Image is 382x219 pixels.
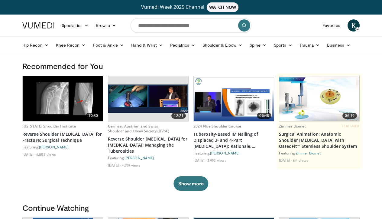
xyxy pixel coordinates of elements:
[257,113,271,119] span: 06:48
[193,158,206,163] li: [DATE]
[207,2,239,12] span: WATCH NOW
[193,151,274,155] div: Featuring:
[293,158,308,163] li: 614 views
[342,113,357,119] span: 06:19
[210,151,240,155] a: [PERSON_NAME]
[207,158,226,163] li: 2,992 views
[108,155,189,160] div: Featuring:
[19,39,52,51] a: Hip Recon
[199,39,246,51] a: Shoulder & Elbow
[89,39,128,51] a: Foot & Ankle
[22,22,54,28] img: VuMedi Logo
[23,76,103,121] img: 14de8be9-0a1b-4abf-a68a-6c172c585c2e.620x360_q85_upscale.jpg
[108,85,188,113] img: ed5e29d1-b579-4679-b346-0d56ec74a3a7.620x360_q85_upscale.jpg
[108,76,188,121] a: 12:21
[36,152,56,157] li: 6,853 views
[23,76,103,121] a: 10:30
[193,131,274,149] a: Tuberosity-Based IM Nailing of Displaced 3- and 4-Part [MEDICAL_DATA]: Rationale, Technique and R...
[108,124,169,134] a: German, Austrian and Swiss Shoulder and Elbow Society (DVSE)
[22,61,360,71] h3: Recommended for You
[86,113,100,119] span: 10:30
[296,39,323,51] a: Trauma
[279,76,359,121] a: 06:19
[246,39,270,51] a: Spine
[122,163,141,168] li: 4,769 views
[131,18,251,33] input: Search topics, interventions
[194,76,274,121] a: 06:48
[108,163,121,168] li: [DATE]
[279,131,360,149] a: Surgical Animation: Anatomic Shoulder [MEDICAL_DATA] with OsseoFit™ Stemless Shoulder System
[22,124,76,129] a: [US_STATE] Shoulder Institute
[348,19,360,32] a: K
[193,124,241,129] a: 2024 Nice Shoulder Course
[279,158,292,163] li: [DATE]
[279,76,359,121] img: 84e7f812-2061-4fff-86f6-cdff29f66ef4.620x360_q85_upscale.jpg
[23,2,359,12] a: Vumedi Week 2025 ChannelWATCH NOW
[39,145,69,149] a: [PERSON_NAME]
[296,151,321,155] a: Zimmer Biomet
[342,124,360,128] span: FEATURED
[22,203,360,213] h3: Continue Watching
[279,124,306,129] a: Zimmer Biomet
[58,19,92,32] a: Specialties
[167,39,199,51] a: Pediatrics
[270,39,296,51] a: Sports
[22,152,35,157] li: [DATE]
[173,176,208,191] button: Show more
[92,19,120,32] a: Browse
[52,39,89,51] a: Knee Recon
[22,131,103,143] a: Reverse Shoulder [MEDICAL_DATA] for Fracture: Surgical Technique
[319,19,344,32] a: Favorites
[171,113,186,119] span: 12:21
[323,39,354,51] a: Business
[128,39,167,51] a: Hand & Wrist
[194,76,274,121] img: 5dfbc7dd-5ea9-4ff9-b031-5322df459c96.620x360_q85_upscale.jpg
[22,144,103,149] div: Featuring:
[125,156,154,160] a: [PERSON_NAME]
[108,136,189,154] a: Reverse Shoulder [MEDICAL_DATA] for [MEDICAL_DATA]: Managing the Tuberosities
[279,151,360,155] div: Featuring:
